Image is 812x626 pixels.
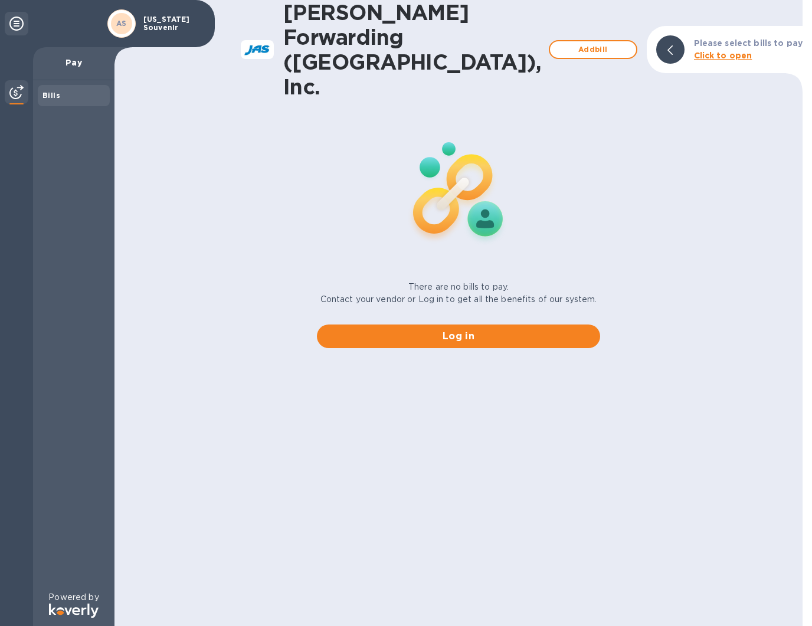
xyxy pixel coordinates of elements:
[42,57,105,68] p: Pay
[694,38,803,48] b: Please select bills to pay
[317,325,600,348] button: Log in
[116,19,127,28] b: AS
[320,281,597,306] p: There are no bills to pay. Contact your vendor or Log in to get all the benefits of our system.
[549,40,637,59] button: Addbill
[559,42,627,57] span: Add bill
[42,91,60,100] b: Bills
[143,15,202,32] p: [US_STATE] Souvenir
[49,604,99,618] img: Logo
[694,51,752,60] b: Click to open
[48,591,99,604] p: Powered by
[326,329,591,343] span: Log in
